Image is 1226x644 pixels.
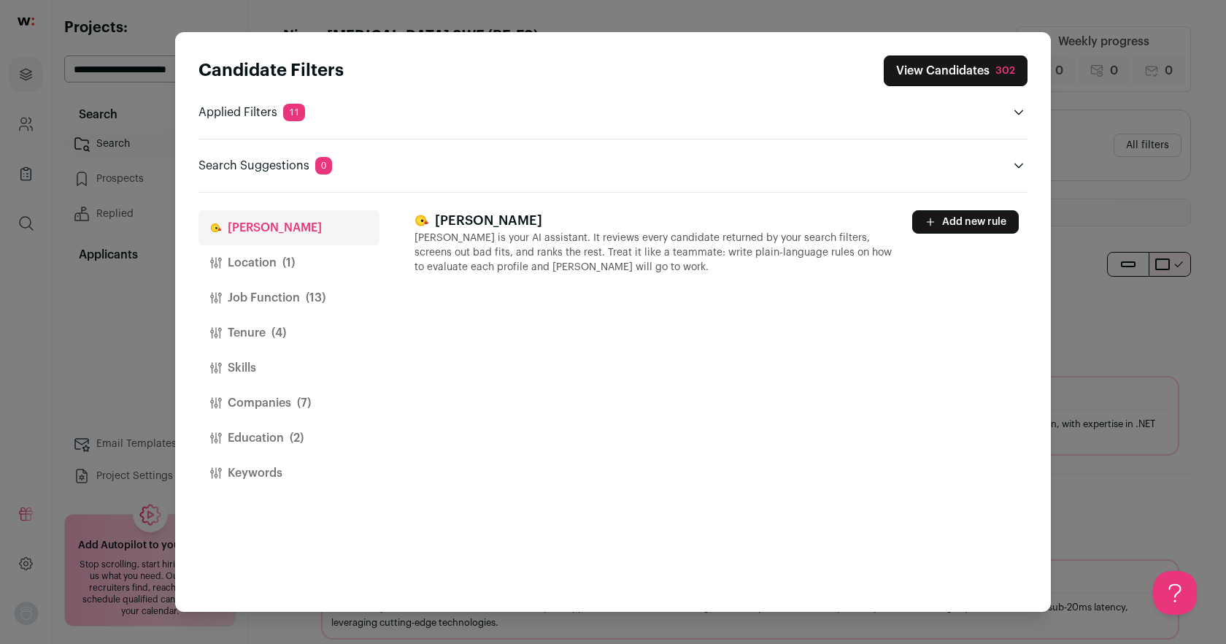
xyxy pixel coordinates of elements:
[198,245,379,280] button: Location(1)
[198,104,305,121] p: Applied Filters
[884,55,1028,86] button: Close search preferences
[283,104,305,121] span: 11
[198,421,379,456] button: Education(2)
[198,280,379,315] button: Job Function(13)
[198,210,379,245] button: [PERSON_NAME]
[415,210,895,231] h3: [PERSON_NAME]
[198,157,332,175] p: Search Suggestions
[297,394,311,412] span: (7)
[995,64,1015,78] div: 302
[271,324,286,342] span: (4)
[198,350,379,386] button: Skills
[198,62,344,80] strong: Candidate Filters
[1153,571,1197,615] iframe: Help Scout Beacon - Open
[290,429,304,447] span: (2)
[198,456,379,491] button: Keywords
[282,254,295,272] span: (1)
[198,315,379,350] button: Tenure(4)
[912,210,1019,234] button: Add new rule
[415,231,895,275] p: [PERSON_NAME] is your AI assistant. It reviews every candidate returned by your search filters, s...
[198,386,379,421] button: Companies(7)
[306,289,325,307] span: (13)
[1010,104,1028,121] button: Open applied filters
[315,157,332,175] span: 0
